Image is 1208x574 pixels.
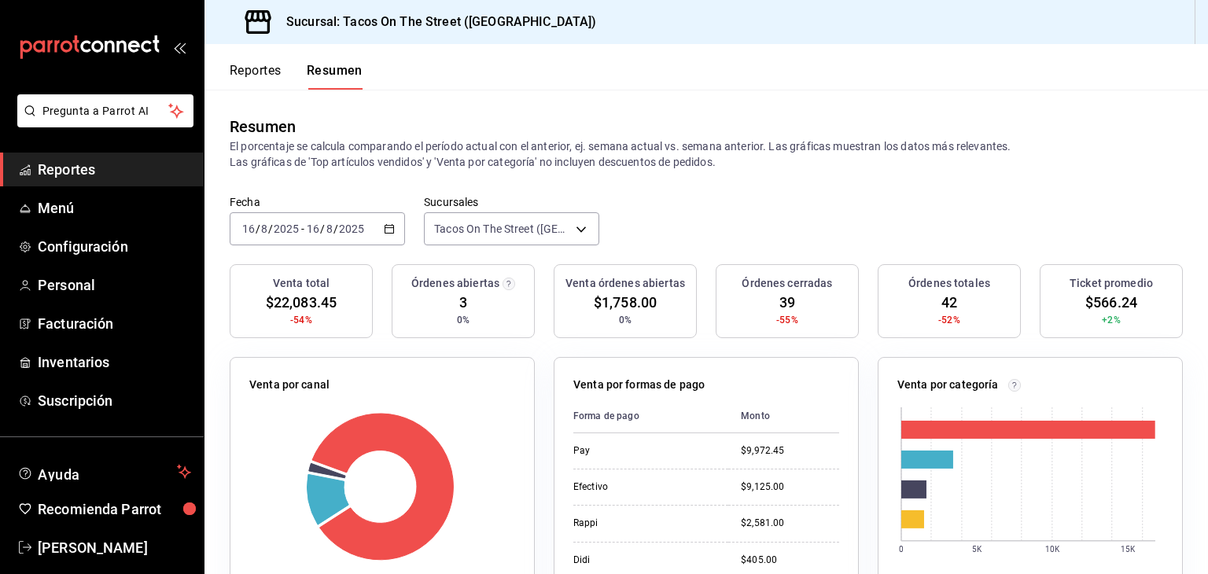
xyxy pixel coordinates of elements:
[411,275,499,292] h3: Órdenes abiertas
[320,223,325,235] span: /
[260,223,268,235] input: --
[741,554,839,567] div: $405.00
[38,197,191,219] span: Menú
[301,223,304,235] span: -
[1070,275,1153,292] h3: Ticket promedio
[230,115,296,138] div: Resumen
[268,223,273,235] span: /
[38,274,191,296] span: Personal
[434,221,570,237] span: Tacos On The Street ([GEOGRAPHIC_DATA])
[594,292,657,313] span: $1,758.00
[230,63,363,90] div: navigation tabs
[38,390,191,411] span: Suscripción
[38,313,191,334] span: Facturación
[290,313,312,327] span: -54%
[38,159,191,180] span: Reportes
[38,537,191,558] span: [PERSON_NAME]
[266,292,337,313] span: $22,083.45
[326,223,333,235] input: --
[741,480,839,494] div: $9,125.00
[728,399,839,433] th: Monto
[742,275,832,292] h3: Órdenes cerradas
[938,313,960,327] span: -52%
[424,197,599,208] label: Sucursales
[38,236,191,257] span: Configuración
[897,377,999,393] p: Venta por categoría
[173,41,186,53] button: open_drawer_menu
[256,223,260,235] span: /
[619,313,632,327] span: 0%
[908,275,990,292] h3: Órdenes totales
[338,223,365,235] input: ----
[459,292,467,313] span: 3
[333,223,338,235] span: /
[573,554,716,567] div: Didi
[565,275,685,292] h3: Venta órdenes abiertas
[17,94,193,127] button: Pregunta a Parrot AI
[1085,292,1137,313] span: $566.24
[306,223,320,235] input: --
[899,545,904,554] text: 0
[38,462,171,481] span: Ayuda
[38,351,191,373] span: Inventarios
[1102,313,1120,327] span: +2%
[1045,545,1060,554] text: 10K
[741,444,839,458] div: $9,972.45
[457,313,470,327] span: 0%
[1121,545,1136,554] text: 15K
[38,499,191,520] span: Recomienda Parrot
[230,138,1183,170] p: El porcentaje se calcula comparando el período actual con el anterior, ej. semana actual vs. sema...
[230,63,282,90] button: Reportes
[573,377,705,393] p: Venta por formas de pago
[241,223,256,235] input: --
[230,197,405,208] label: Fecha
[274,13,596,31] h3: Sucursal: Tacos On The Street ([GEOGRAPHIC_DATA])
[779,292,795,313] span: 39
[307,63,363,90] button: Resumen
[941,292,957,313] span: 42
[741,517,839,530] div: $2,581.00
[573,399,728,433] th: Forma de pago
[249,377,330,393] p: Venta por canal
[972,545,982,554] text: 5K
[573,480,716,494] div: Efectivo
[273,275,330,292] h3: Venta total
[273,223,300,235] input: ----
[11,114,193,131] a: Pregunta a Parrot AI
[776,313,798,327] span: -55%
[573,517,716,530] div: Rappi
[42,103,169,120] span: Pregunta a Parrot AI
[573,444,716,458] div: Pay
